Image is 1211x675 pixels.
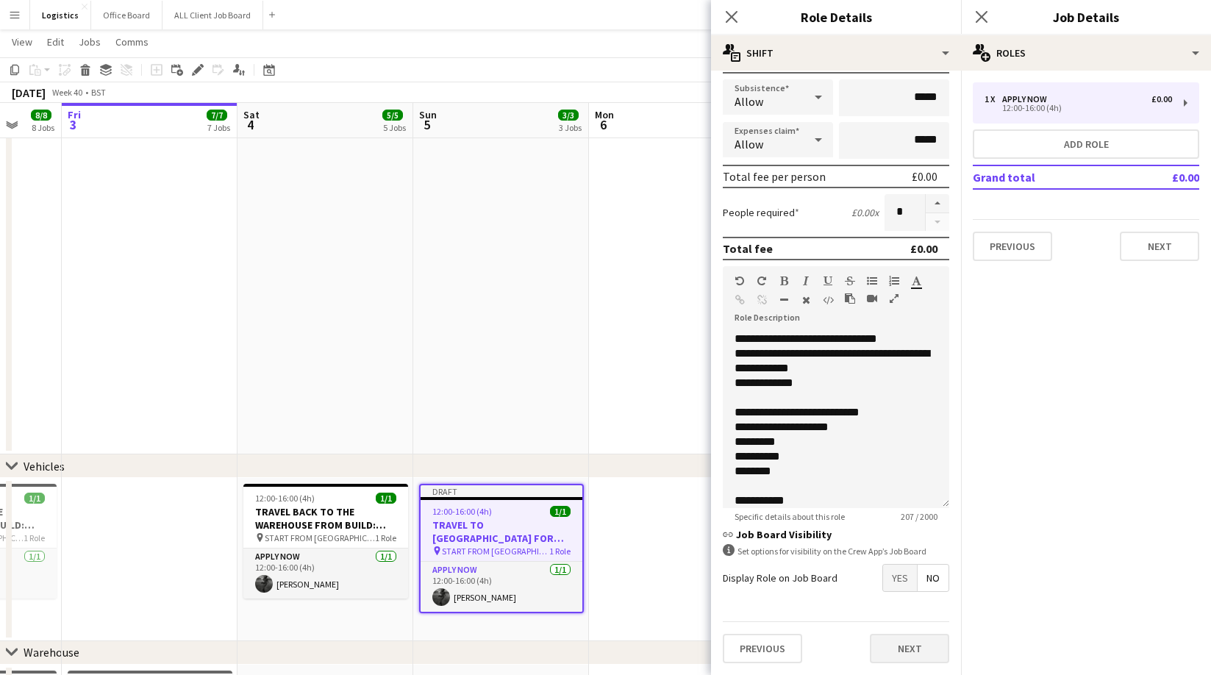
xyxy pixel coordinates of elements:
[79,35,101,49] span: Jobs
[723,544,949,558] div: Set options for visibility on the Crew App’s Job Board
[30,1,91,29] button: Logistics
[73,32,107,51] a: Jobs
[823,275,833,287] button: Underline
[6,32,38,51] a: View
[162,1,263,29] button: ALL Client Job Board
[711,7,961,26] h3: Role Details
[593,116,614,133] span: 6
[375,532,396,543] span: 1 Role
[115,35,149,49] span: Comms
[12,35,32,49] span: View
[1129,165,1199,189] td: £0.00
[24,645,79,660] div: Warehouse
[845,275,855,287] button: Strikethrough
[973,129,1199,159] button: Add role
[207,122,230,133] div: 7 Jobs
[912,169,937,184] div: £0.00
[110,32,154,51] a: Comms
[49,87,85,98] span: Week 40
[757,275,767,287] button: Redo
[985,94,1002,104] div: 1 x
[845,293,855,304] button: Paste as plain text
[723,511,857,522] span: Specific details about this role
[870,634,949,663] button: Next
[549,546,571,557] span: 1 Role
[243,108,260,121] span: Sat
[723,206,799,219] label: People required
[255,493,315,504] span: 12:00-16:00 (4h)
[985,104,1172,112] div: 12:00-16:00 (4h)
[243,505,408,532] h3: TRAVEL BACK TO THE WAREHOUSE FROM BUILD: Wedding Extravanganza, [GEOGRAPHIC_DATA]
[867,293,877,304] button: Insert video
[735,137,763,151] span: Allow
[867,275,877,287] button: Unordered List
[926,194,949,213] button: Increase
[241,116,260,133] span: 4
[889,275,899,287] button: Ordered List
[1151,94,1172,104] div: £0.00
[207,110,227,121] span: 7/7
[24,532,45,543] span: 1 Role
[32,122,54,133] div: 8 Jobs
[41,32,70,51] a: Edit
[383,122,406,133] div: 5 Jobs
[961,7,1211,26] h3: Job Details
[723,528,949,541] h3: Job Board Visibility
[91,1,162,29] button: Office Board
[889,511,949,522] span: 207 / 2000
[823,294,833,306] button: HTML Code
[801,275,811,287] button: Italic
[382,110,403,121] span: 5/5
[376,493,396,504] span: 1/1
[1002,94,1053,104] div: APPLY NOW
[432,506,492,517] span: 12:00-16:00 (4h)
[559,122,582,133] div: 3 Jobs
[12,85,46,100] div: [DATE]
[595,108,614,121] span: Mon
[961,35,1211,71] div: Roles
[883,565,917,591] span: Yes
[265,532,375,543] span: START FROM [GEOGRAPHIC_DATA]
[723,169,826,184] div: Total fee per person
[243,484,408,599] app-job-card: 12:00-16:00 (4h)1/1TRAVEL BACK TO THE WAREHOUSE FROM BUILD: Wedding Extravanganza, [GEOGRAPHIC_DA...
[421,485,582,497] div: Draft
[779,275,789,287] button: Bold
[65,116,81,133] span: 3
[421,562,582,612] app-card-role: APPLY NOW1/112:00-16:00 (4h)[PERSON_NAME]
[442,546,549,557] span: START FROM [GEOGRAPHIC_DATA]
[1120,232,1199,261] button: Next
[243,549,408,599] app-card-role: APPLY NOW1/112:00-16:00 (4h)[PERSON_NAME]
[47,35,64,49] span: Edit
[723,634,802,663] button: Previous
[779,294,789,306] button: Horizontal Line
[801,294,811,306] button: Clear Formatting
[558,110,579,121] span: 3/3
[910,241,937,256] div: £0.00
[723,571,837,585] label: Display Role on Job Board
[973,232,1052,261] button: Previous
[419,108,437,121] span: Sun
[550,506,571,517] span: 1/1
[735,94,763,109] span: Allow
[417,116,437,133] span: 5
[851,206,879,219] div: £0.00 x
[24,459,65,474] div: Vehicles
[973,165,1129,189] td: Grand total
[911,275,921,287] button: Text Color
[68,108,81,121] span: Fri
[889,293,899,304] button: Fullscreen
[31,110,51,121] span: 8/8
[421,518,582,545] h3: TRAVEL TO [GEOGRAPHIC_DATA] FOR BREAKDOWN: Cornwall Home Improvement & Self Build Show
[711,35,961,71] div: Shift
[24,493,45,504] span: 1/1
[419,484,584,613] app-job-card: Draft12:00-16:00 (4h)1/1TRAVEL TO [GEOGRAPHIC_DATA] FOR BREAKDOWN: Cornwall Home Improvement & Se...
[723,241,773,256] div: Total fee
[91,87,106,98] div: BST
[735,275,745,287] button: Undo
[918,565,949,591] span: No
